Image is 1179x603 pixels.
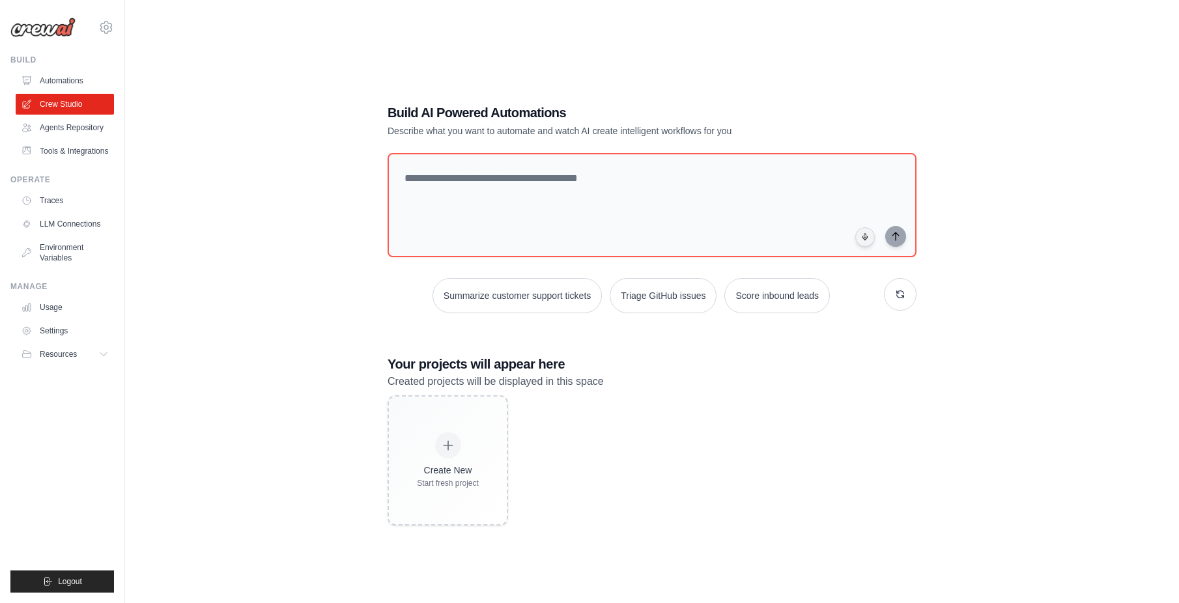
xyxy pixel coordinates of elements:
a: Crew Studio [16,94,114,115]
span: Logout [58,576,82,587]
a: LLM Connections [16,214,114,234]
button: Logout [10,570,114,593]
h1: Build AI Powered Automations [388,104,825,122]
a: Tools & Integrations [16,141,114,161]
p: Created projects will be displayed in this space [388,373,916,390]
div: Create New [417,464,479,477]
button: Click to speak your automation idea [855,227,875,247]
button: Score inbound leads [724,278,830,313]
a: Settings [16,320,114,341]
button: Summarize customer support tickets [433,278,602,313]
a: Automations [16,70,114,91]
a: Agents Repository [16,117,114,138]
div: Start fresh project [417,478,479,488]
button: Resources [16,344,114,365]
a: Traces [16,190,114,211]
img: Logo [10,18,76,37]
div: Operate [10,175,114,185]
a: Usage [16,297,114,318]
h3: Your projects will appear here [388,355,916,373]
span: Resources [40,349,77,359]
button: Triage GitHub issues [610,278,717,313]
div: Build [10,55,114,65]
p: Describe what you want to automate and watch AI create intelligent workflows for you [388,124,825,137]
div: Manage [10,281,114,292]
a: Environment Variables [16,237,114,268]
button: Get new suggestions [884,278,916,311]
